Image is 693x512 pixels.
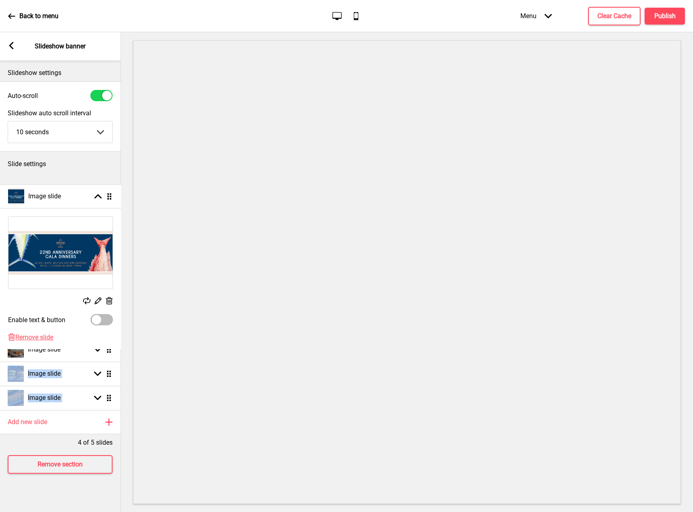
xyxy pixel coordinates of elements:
a: Back to menu [8,5,58,27]
h4: Clear Cache [597,12,631,21]
p: Slideshow banner [35,42,86,51]
h4: Publish [654,12,676,21]
h4: Image slide [28,393,61,402]
p: 4 of 5 slides [78,438,113,447]
button: Clear Cache [588,7,641,25]
p: Back to menu [19,12,58,21]
p: Slide settings [8,160,113,169]
label: Auto-scroll [8,92,38,100]
button: Remove section [8,455,113,474]
h4: Remove section [38,460,83,469]
h4: Image slide [28,369,61,378]
label: Slideshow auto scroll interval [8,109,113,117]
button: Publish [645,8,685,25]
div: Menu [512,4,560,28]
h4: Image slide [28,345,61,354]
p: Slideshow settings [8,69,113,77]
h4: Add new slide [8,418,47,427]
